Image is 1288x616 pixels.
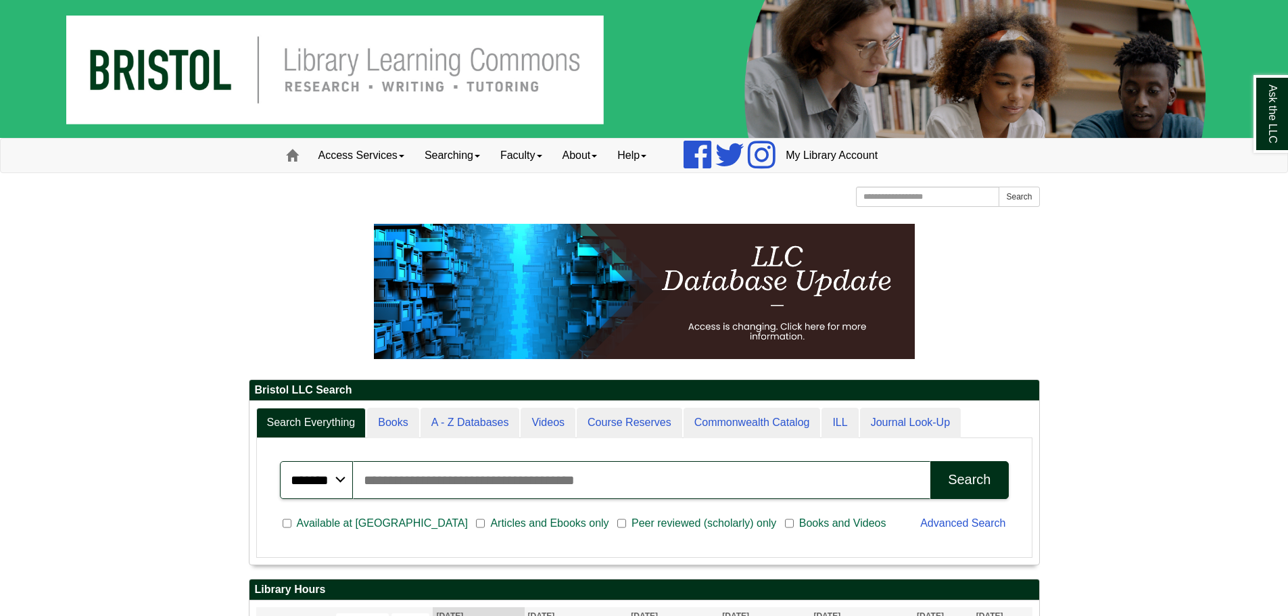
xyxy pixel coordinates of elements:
input: Books and Videos [785,517,794,529]
button: Search [930,461,1008,499]
span: Peer reviewed (scholarly) only [626,515,782,531]
span: Available at [GEOGRAPHIC_DATA] [291,515,473,531]
a: Commonwealth Catalog [684,408,821,438]
a: My Library Account [776,139,888,172]
a: ILL [821,408,858,438]
a: Faculty [490,139,552,172]
input: Peer reviewed (scholarly) only [617,517,626,529]
h2: Library Hours [249,579,1039,600]
a: Journal Look-Up [860,408,961,438]
a: Search Everything [256,408,366,438]
a: A - Z Databases [421,408,520,438]
a: Searching [414,139,490,172]
a: Help [607,139,657,172]
a: Advanced Search [920,517,1005,529]
span: Articles and Ebooks only [485,515,614,531]
a: Access Services [308,139,414,172]
button: Search [999,187,1039,207]
input: Articles and Ebooks only [476,517,485,529]
a: Books [367,408,419,438]
a: Videos [521,408,575,438]
h2: Bristol LLC Search [249,380,1039,401]
a: About [552,139,608,172]
input: Available at [GEOGRAPHIC_DATA] [283,517,291,529]
img: HTML tutorial [374,224,915,359]
span: Books and Videos [794,515,892,531]
a: Course Reserves [577,408,682,438]
div: Search [948,472,991,488]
